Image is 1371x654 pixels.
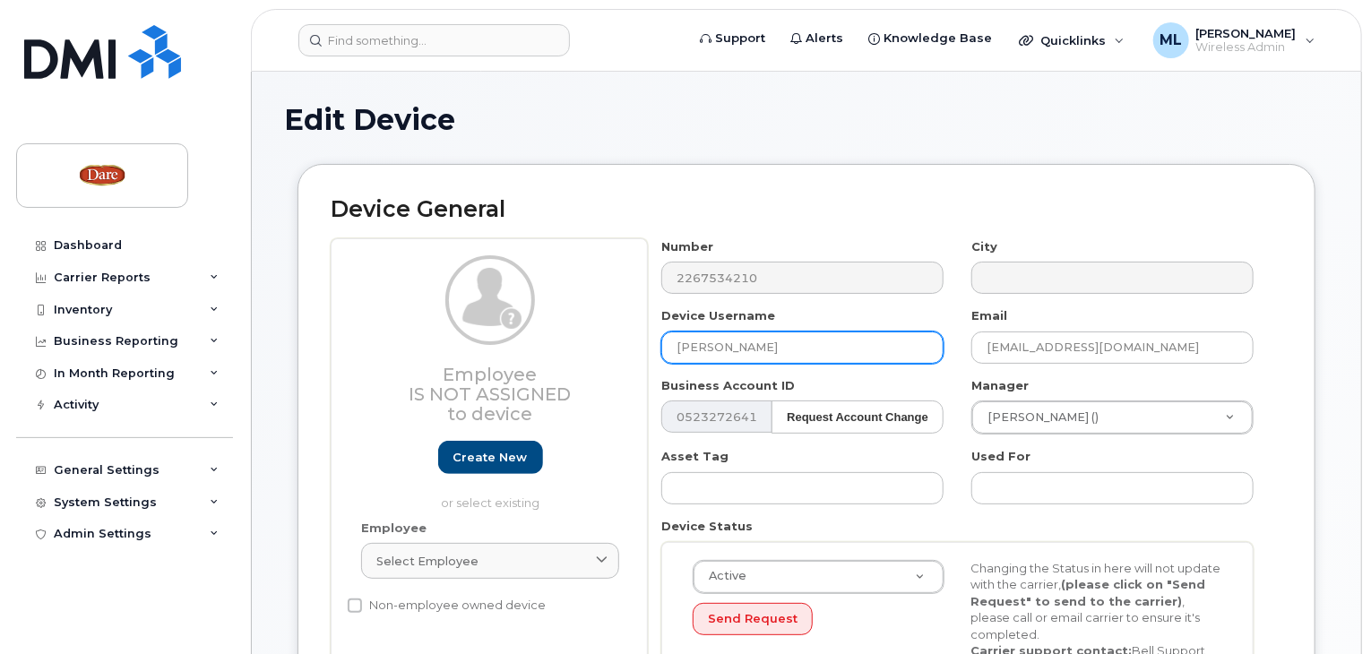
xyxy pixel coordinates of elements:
label: Manager [971,377,1029,394]
strong: (please click on "Send Request" to send to the carrier) [971,577,1206,608]
span: to device [448,403,533,425]
label: Business Account ID [661,377,795,394]
label: Used For [971,448,1030,465]
h3: Employee [361,365,619,424]
a: Select employee [361,543,619,579]
button: Send Request [693,603,813,636]
h1: Edit Device [284,104,1329,135]
strong: Request Account Change [787,410,928,424]
label: Non-employee owned device [348,595,546,616]
label: Device Username [661,307,775,324]
label: Employee [361,520,427,537]
span: [PERSON_NAME] () [977,409,1099,426]
h2: Device General [331,197,1282,222]
label: Asset Tag [661,448,729,465]
p: or select existing [361,495,619,512]
span: Select employee [376,553,479,570]
button: Request Account Change [772,400,944,434]
a: Create new [438,441,543,474]
a: Active [694,561,944,593]
label: City [971,238,997,255]
span: Active [698,568,746,584]
label: Email [971,307,1007,324]
span: Is not assigned [410,383,572,405]
input: Non-employee owned device [348,598,362,613]
label: Device Status [661,518,753,535]
label: Number [661,238,713,255]
a: [PERSON_NAME] () [972,401,1253,434]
